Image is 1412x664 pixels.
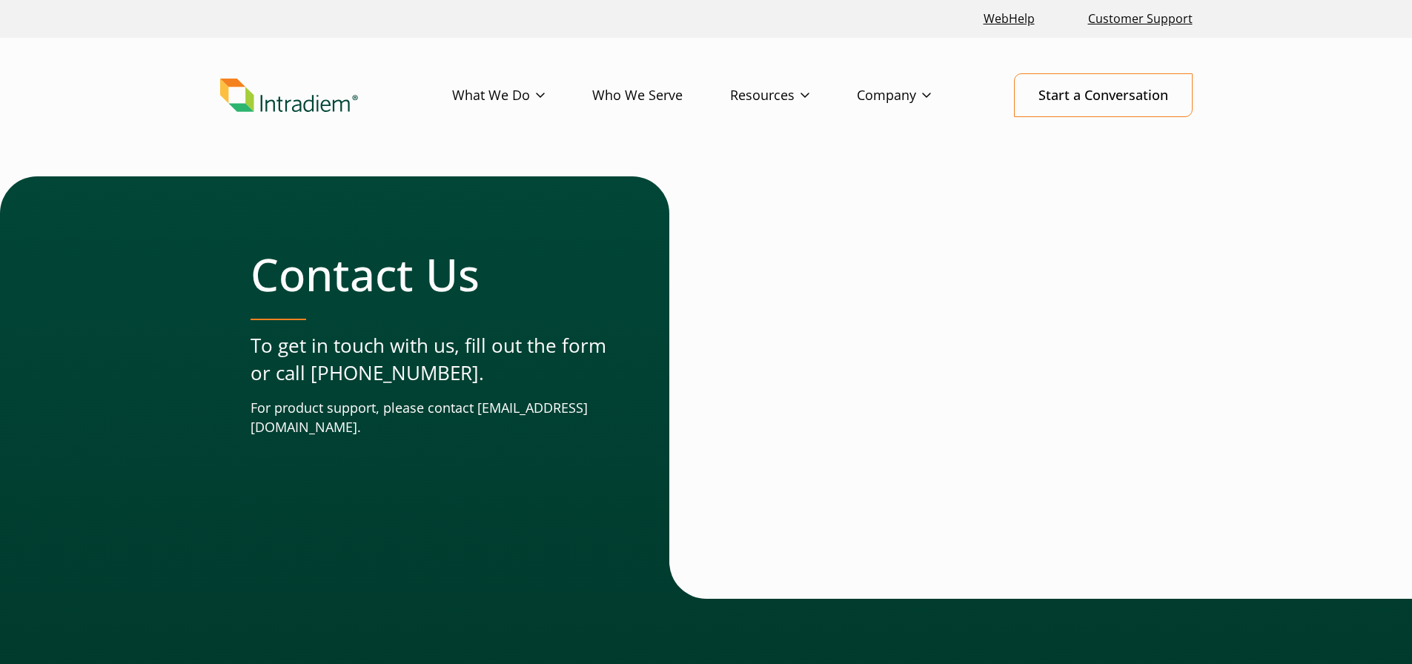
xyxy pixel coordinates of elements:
a: Resources [730,74,857,117]
a: What We Do [452,74,592,117]
a: Link opens in a new window [978,3,1041,35]
a: Link to homepage of Intradiem [220,79,452,113]
img: Intradiem [220,79,358,113]
p: For product support, please contact [EMAIL_ADDRESS][DOMAIN_NAME]. [251,399,610,437]
a: Start a Conversation [1014,73,1193,117]
a: Who We Serve [592,74,730,117]
iframe: Contact Form [737,200,1162,571]
p: To get in touch with us, fill out the form or call [PHONE_NUMBER]. [251,332,610,388]
a: Company [857,74,978,117]
a: Customer Support [1082,3,1199,35]
h1: Contact Us [251,248,610,301]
